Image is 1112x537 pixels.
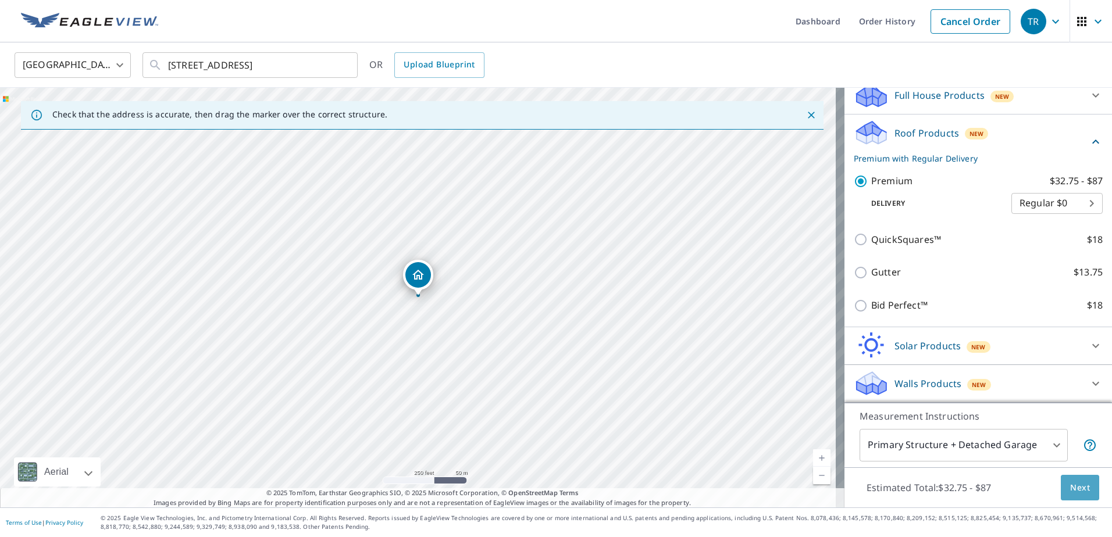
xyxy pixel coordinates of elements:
p: Estimated Total: $32.75 - $87 [857,475,1000,500]
p: Bid Perfect™ [871,298,928,313]
div: Regular $0 [1011,187,1103,220]
p: Roof Products [894,126,959,140]
div: Dropped pin, building 1, Residential property, 47 Fairfield Ave Holyoke, MA 01040 [403,260,433,296]
p: © 2025 Eagle View Technologies, Inc. and Pictometry International Corp. All Rights Reserved. Repo... [101,514,1106,531]
span: New [971,342,986,352]
span: Upload Blueprint [404,58,475,72]
a: Upload Blueprint [394,52,484,78]
a: Current Level 17, Zoom In [813,449,831,467]
span: New [995,92,1010,101]
a: Privacy Policy [45,518,83,527]
div: Walls ProductsNew [854,370,1103,398]
p: Premium with Regular Delivery [854,152,1089,164]
p: Measurement Instructions [860,409,1097,423]
button: Next [1061,475,1099,501]
div: OR [369,52,484,78]
div: Aerial [41,457,72,486]
p: Delivery [854,198,1011,209]
p: Gutter [871,265,901,280]
img: EV Logo [21,13,158,30]
p: Full House Products [894,88,985,102]
div: [GEOGRAPHIC_DATA] [15,49,131,81]
div: Aerial [14,457,101,486]
button: Close [804,108,819,123]
a: Current Level 17, Zoom Out [813,467,831,484]
p: Check that the address is accurate, then drag the marker over the correct structure. [52,109,387,120]
span: New [970,129,984,138]
div: Roof ProductsNewPremium with Regular Delivery [854,119,1103,164]
p: Premium [871,174,913,188]
a: Terms [559,488,579,497]
p: QuickSquares™ [871,232,941,247]
p: $18 [1087,298,1103,313]
p: Solar Products [894,339,961,353]
span: © 2025 TomTom, Earthstar Geographics SIO, © 2025 Microsoft Corporation, © [266,488,579,498]
p: | [6,519,83,526]
span: Next [1070,481,1090,495]
a: OpenStreetMap [508,488,557,497]
div: Solar ProductsNew [854,332,1103,360]
a: Terms of Use [6,518,42,527]
div: Full House ProductsNew [854,81,1103,109]
div: Primary Structure + Detached Garage [860,429,1068,461]
span: New [972,380,986,389]
div: TR [1021,9,1046,34]
p: $32.75 - $87 [1050,174,1103,188]
a: Cancel Order [931,9,1010,34]
input: Search by address or latitude-longitude [168,49,334,81]
p: Walls Products [894,377,961,391]
p: $18 [1087,232,1103,247]
p: $13.75 [1074,265,1103,280]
